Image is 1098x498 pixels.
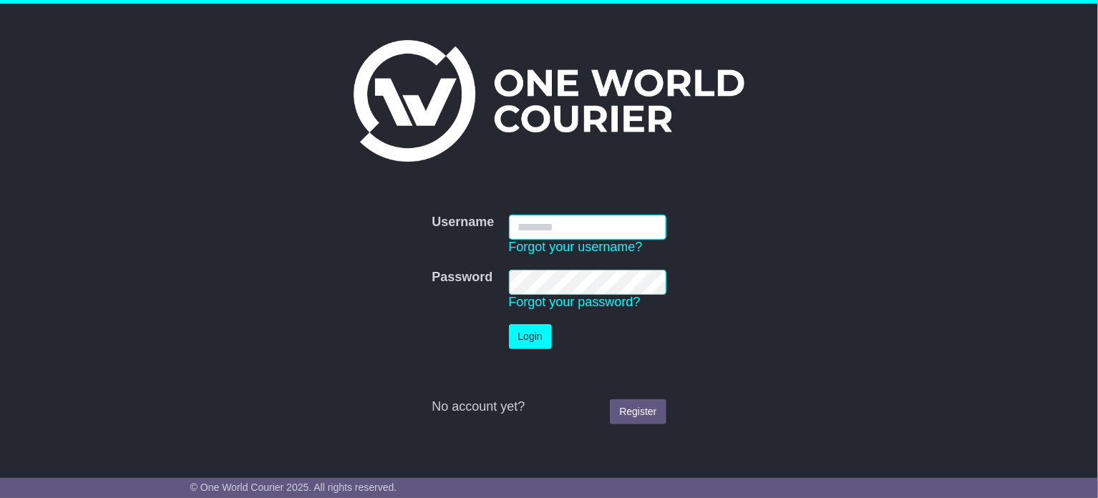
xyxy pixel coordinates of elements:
img: One World [354,40,744,162]
label: Password [432,270,492,285]
a: Forgot your username? [509,240,643,254]
label: Username [432,215,494,230]
div: No account yet? [432,399,666,415]
button: Login [509,324,552,349]
a: Register [610,399,666,424]
span: © One World Courier 2025. All rights reserved. [190,482,397,493]
a: Forgot your password? [509,295,641,309]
